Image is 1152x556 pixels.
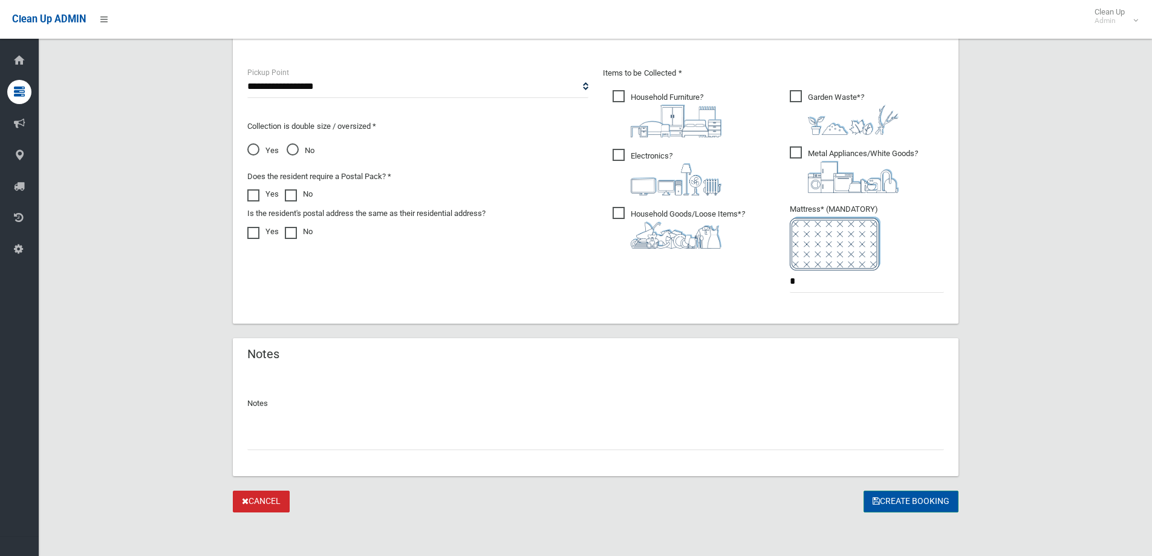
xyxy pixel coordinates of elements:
[631,221,721,249] img: b13cc3517677393f34c0a387616ef184.png
[790,90,899,135] span: Garden Waste*
[864,491,958,513] button: Create Booking
[631,163,721,195] img: 394712a680b73dbc3d2a6a3a7ffe5a07.png
[247,169,391,184] label: Does the resident require a Postal Pack? *
[1089,7,1137,25] span: Clean Up
[1095,16,1125,25] small: Admin
[247,396,944,411] p: Notes
[247,224,279,239] label: Yes
[808,93,899,135] i: ?
[613,90,721,137] span: Household Furniture
[285,224,313,239] label: No
[613,149,721,195] span: Electronics
[808,105,899,135] img: 4fd8a5c772b2c999c83690221e5242e0.png
[631,151,721,195] i: ?
[631,105,721,137] img: aa9efdbe659d29b613fca23ba79d85cb.png
[808,149,918,193] i: ?
[790,146,918,193] span: Metal Appliances/White Goods
[631,209,745,249] i: ?
[790,204,944,270] span: Mattress* (MANDATORY)
[808,161,899,193] img: 36c1b0289cb1767239cdd3de9e694f19.png
[247,206,486,221] label: Is the resident's postal address the same as their residential address?
[247,119,588,134] p: Collection is double size / oversized *
[233,342,294,366] header: Notes
[247,143,279,158] span: Yes
[285,187,313,201] label: No
[790,217,880,270] img: e7408bece873d2c1783593a074e5cb2f.png
[613,207,745,249] span: Household Goods/Loose Items*
[247,187,279,201] label: Yes
[603,66,944,80] p: Items to be Collected *
[233,491,290,513] a: Cancel
[287,143,314,158] span: No
[631,93,721,137] i: ?
[12,13,86,25] span: Clean Up ADMIN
